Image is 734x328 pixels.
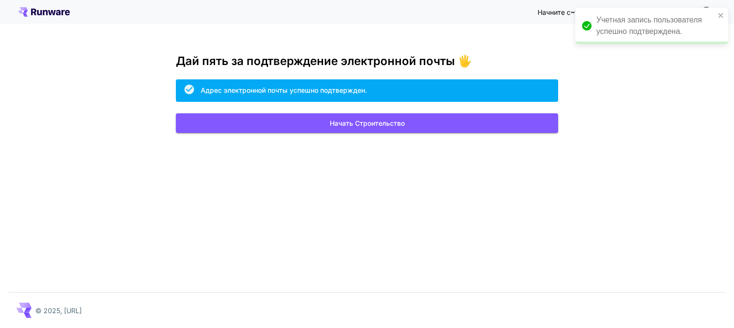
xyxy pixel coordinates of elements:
[596,16,702,35] font: Учетная запись пользователя успешно подтверждена.
[697,2,716,21] button: Чтобы получить бесплатный кредит, вам необходимо зарегистрироваться, указав рабочий адрес электро...
[718,11,724,19] button: закрывать
[201,86,367,94] font: Адрес электронной почты успешно подтвержден.
[176,113,558,133] button: Начать строительство
[571,8,693,16] font: ~1000 бесплатных изображений! 🎈
[35,306,82,315] font: © 2025, [URL]
[176,54,472,68] font: Дай пять за подтверждение электронной почты 🖐️
[538,8,571,16] font: Начните с
[330,119,405,127] font: Начать строительство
